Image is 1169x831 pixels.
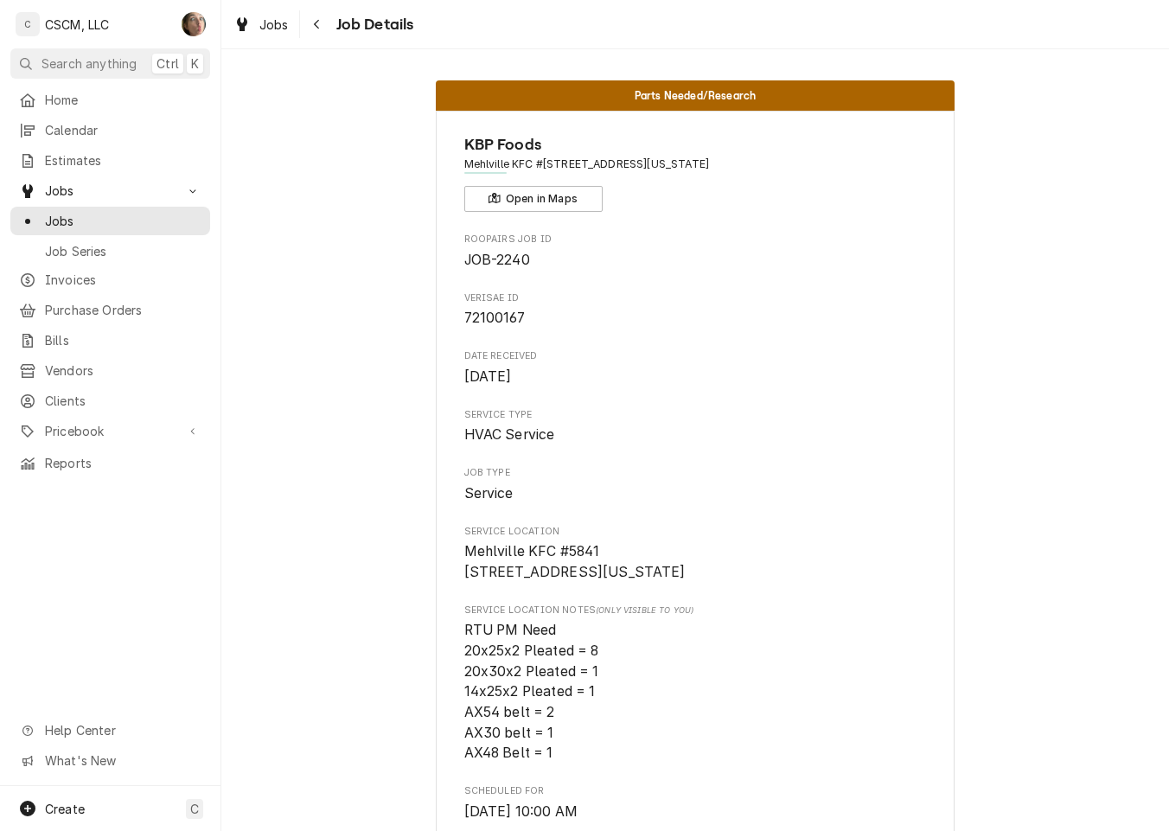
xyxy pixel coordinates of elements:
[45,212,201,230] span: Jobs
[464,250,927,271] span: Roopairs Job ID
[464,784,927,798] span: Scheduled For
[331,13,414,36] span: Job Details
[42,54,137,73] span: Search anything
[464,803,578,820] span: [DATE] 10:00 AM
[182,12,206,36] div: Serra Heyen's Avatar
[45,271,201,289] span: Invoices
[191,54,199,73] span: K
[464,408,927,422] span: Service Type
[464,543,686,580] span: Mehlville KFC #5841 [STREET_ADDRESS][US_STATE]
[464,604,927,617] span: Service Location Notes
[464,157,927,172] span: Address
[10,146,210,175] a: Estimates
[45,242,201,260] span: Job Series
[10,356,210,385] a: Vendors
[303,10,331,38] button: Navigate back
[464,252,530,268] span: JOB-2240
[10,86,210,114] a: Home
[464,483,927,504] span: Job Type
[635,90,756,101] span: Parts Needed/Research
[464,368,512,385] span: [DATE]
[464,802,927,822] span: Scheduled For
[464,485,514,502] span: Service
[182,12,206,36] div: SH
[464,308,927,329] span: Verisae ID
[464,466,927,480] span: Job Type
[464,349,927,387] div: Date Received
[45,802,85,816] span: Create
[10,417,210,445] a: Go to Pricebook
[10,746,210,775] a: Go to What's New
[45,151,201,169] span: Estimates
[45,16,109,34] div: CSCM, LLC
[10,449,210,477] a: Reports
[464,525,927,583] div: Service Location
[45,422,176,440] span: Pricebook
[45,121,201,139] span: Calendar
[190,800,199,818] span: C
[464,133,927,157] span: Name
[45,91,201,109] span: Home
[464,426,555,443] span: HVAC Service
[10,116,210,144] a: Calendar
[45,454,201,472] span: Reports
[464,525,927,539] span: Service Location
[45,361,201,380] span: Vendors
[10,387,210,415] a: Clients
[464,622,599,761] span: RTU PM Need 20x25x2 Pleated = 8 20x30x2 Pleated = 1 14x25x2 Pleated = 1 AX54 belt = 2 AX30 belt =...
[45,751,200,770] span: What's New
[464,310,525,326] span: 72100167
[464,408,927,445] div: Service Type
[227,10,296,39] a: Jobs
[45,331,201,349] span: Bills
[10,207,210,235] a: Jobs
[45,182,176,200] span: Jobs
[436,80,955,111] div: Status
[464,233,927,270] div: Roopairs Job ID
[10,237,210,265] a: Job Series
[45,392,201,410] span: Clients
[464,291,927,329] div: Verisae ID
[45,301,201,319] span: Purchase Orders
[464,466,927,503] div: Job Type
[464,367,927,387] span: Date Received
[10,326,210,355] a: Bills
[464,349,927,363] span: Date Received
[10,296,210,324] a: Purchase Orders
[16,12,40,36] div: C
[464,186,603,212] button: Open in Maps
[10,265,210,294] a: Invoices
[464,604,927,764] div: [object Object]
[464,425,927,445] span: Service Type
[464,620,927,763] span: [object Object]
[464,784,927,821] div: Scheduled For
[10,48,210,79] button: Search anythingCtrlK
[259,16,289,34] span: Jobs
[45,721,200,739] span: Help Center
[596,605,693,615] span: (Only Visible to You)
[464,291,927,305] span: Verisae ID
[10,176,210,205] a: Go to Jobs
[157,54,179,73] span: Ctrl
[464,541,927,582] span: Service Location
[464,133,927,212] div: Client Information
[10,716,210,745] a: Go to Help Center
[464,233,927,246] span: Roopairs Job ID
